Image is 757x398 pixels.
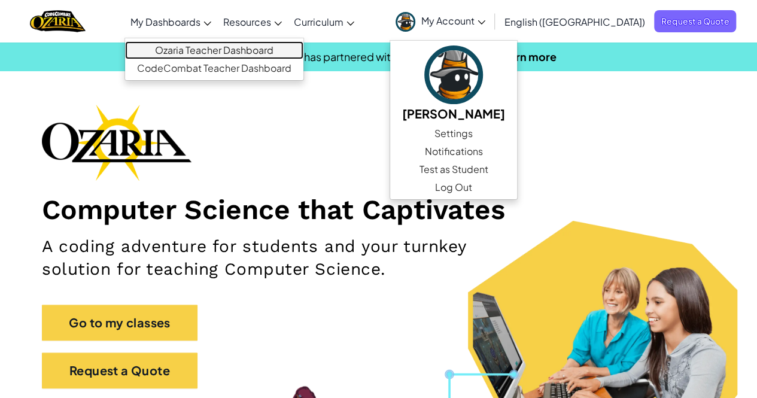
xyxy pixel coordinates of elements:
[425,144,483,159] span: Notifications
[654,10,736,32] a: Request a Quote
[42,193,715,226] h1: Computer Science that Captivates
[42,353,197,388] a: Request a Quote
[390,124,517,142] a: Settings
[497,50,557,63] a: Learn more
[390,2,491,40] a: My Account
[402,104,505,123] h5: [PERSON_NAME]
[125,59,303,77] a: CodeCombat Teacher Dashboard
[390,160,517,178] a: Test as Student
[390,44,517,124] a: [PERSON_NAME]
[424,45,483,104] img: avatar
[294,16,343,28] span: Curriculum
[421,14,485,27] span: My Account
[498,5,651,38] a: English ([GEOGRAPHIC_DATA])
[223,16,271,28] span: Resources
[42,235,493,281] h2: A coding adventure for students and your turnkey solution for teaching Computer Science.
[124,5,217,38] a: My Dashboards
[200,50,491,63] span: NEW! CodeCombat has partnered with Roblox Education!
[30,9,86,34] img: Home
[125,41,303,59] a: Ozaria Teacher Dashboard
[390,178,517,196] a: Log Out
[390,142,517,160] a: Notifications
[30,9,86,34] a: Ozaria by CodeCombat logo
[130,16,200,28] span: My Dashboards
[396,12,415,32] img: avatar
[42,104,191,181] img: Ozaria branding logo
[217,5,288,38] a: Resources
[42,305,197,341] a: Go to my classes
[288,5,360,38] a: Curriculum
[504,16,645,28] span: English ([GEOGRAPHIC_DATA])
